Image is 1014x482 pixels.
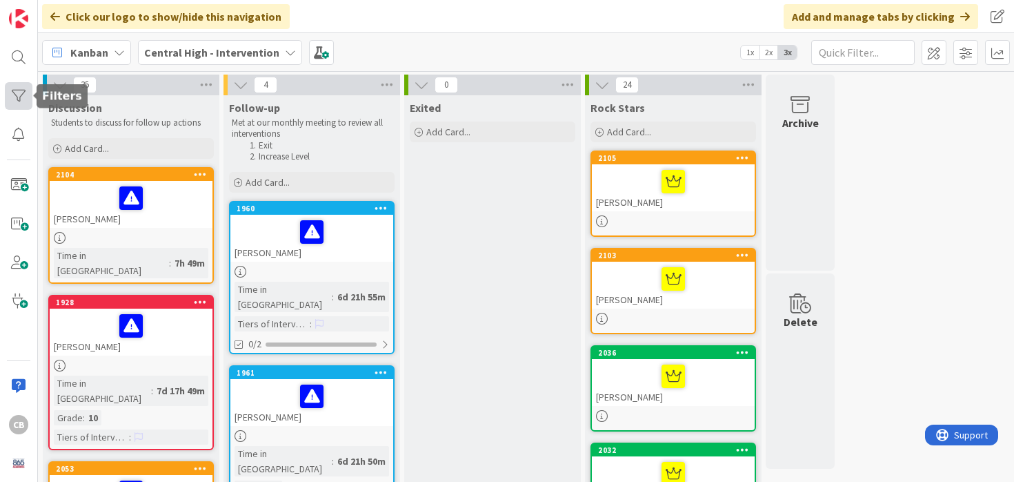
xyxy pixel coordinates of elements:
[85,410,101,425] div: 10
[590,248,756,334] a: 2103[PERSON_NAME]
[246,151,392,162] li: Increase Level
[48,295,214,450] a: 1928[PERSON_NAME]Time in [GEOGRAPHIC_DATA]:7d 17h 49mGrade:10Tiers of Intervention:
[65,142,109,155] span: Add Card...
[230,379,393,426] div: [PERSON_NAME]
[151,383,153,398] span: :
[784,314,817,330] div: Delete
[592,249,755,262] div: 2103
[759,46,778,59] span: 2x
[590,151,756,237] a: 2105[PERSON_NAME]
[607,126,651,138] span: Add Card...
[56,464,212,474] div: 2053
[410,101,441,115] span: Exited
[54,430,129,445] div: Tiers of Intervention
[246,176,290,189] span: Add Card...
[42,90,82,103] h5: Filters
[50,463,212,475] div: 2053
[235,282,332,312] div: Time in [GEOGRAPHIC_DATA]
[56,298,212,307] div: 1928
[592,262,755,309] div: [PERSON_NAME]
[50,296,212,356] div: 1928[PERSON_NAME]
[144,46,279,59] b: Central High - Intervention
[169,256,171,271] span: :
[592,347,755,406] div: 2036[PERSON_NAME]
[741,46,759,59] span: 1x
[426,126,470,138] span: Add Card...
[334,454,389,469] div: 6d 21h 50m
[50,296,212,309] div: 1928
[50,181,212,228] div: [PERSON_NAME]
[83,410,85,425] span: :
[230,202,393,215] div: 1960
[782,115,819,131] div: Archive
[42,4,290,29] div: Click our logo to show/hide this navigation
[237,204,393,213] div: 1960
[598,445,755,455] div: 2032
[9,415,28,434] div: CB
[811,40,915,65] input: Quick Filter...
[778,46,797,59] span: 3x
[592,164,755,211] div: [PERSON_NAME]
[237,368,393,378] div: 1961
[334,289,389,305] div: 6d 21h 55m
[229,101,280,115] span: Follow-up
[50,168,212,181] div: 2104
[56,170,212,180] div: 2104
[230,367,393,426] div: 1961[PERSON_NAME]
[332,454,334,469] span: :
[592,359,755,406] div: [PERSON_NAME]
[50,168,212,228] div: 2104[PERSON_NAME]
[246,140,392,151] li: Exit
[9,454,28,473] img: avatar
[592,152,755,164] div: 2105
[592,152,755,211] div: 2105[PERSON_NAME]
[54,410,83,425] div: Grade
[598,348,755,358] div: 2036
[592,249,755,309] div: 2103[PERSON_NAME]
[230,215,393,262] div: [PERSON_NAME]
[9,9,28,28] img: Visit kanbanzone.com
[29,2,63,19] span: Support
[171,256,208,271] div: 7h 49m
[129,430,131,445] span: :
[598,153,755,163] div: 2105
[54,376,151,406] div: Time in [GEOGRAPHIC_DATA]
[332,289,334,305] span: :
[51,117,211,128] p: Students to discuss for follow up actions
[590,345,756,432] a: 2036[PERSON_NAME]
[235,446,332,476] div: Time in [GEOGRAPHIC_DATA]
[248,337,261,351] span: 0/2
[153,383,208,398] div: 7d 17h 49m
[54,248,169,278] div: Time in [GEOGRAPHIC_DATA]
[598,251,755,260] div: 2103
[592,444,755,456] div: 2032
[435,77,458,93] span: 0
[229,201,395,354] a: 1960[PERSON_NAME]Time in [GEOGRAPHIC_DATA]:6d 21h 55mTiers of Intervention:0/2
[235,316,310,331] div: Tiers of Intervention
[50,309,212,356] div: [PERSON_NAME]
[590,101,645,115] span: Rock Stars
[70,44,108,61] span: Kanban
[784,4,978,29] div: Add and manage tabs by clicking
[615,77,639,93] span: 24
[592,347,755,359] div: 2036
[73,77,97,93] span: 35
[232,117,392,140] p: Met at our monthly meeting to review all interventions
[230,202,393,262] div: 1960[PERSON_NAME]
[230,367,393,379] div: 1961
[310,316,312,331] span: :
[48,167,214,284] a: 2104[PERSON_NAME]Time in [GEOGRAPHIC_DATA]:7h 49m
[254,77,277,93] span: 4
